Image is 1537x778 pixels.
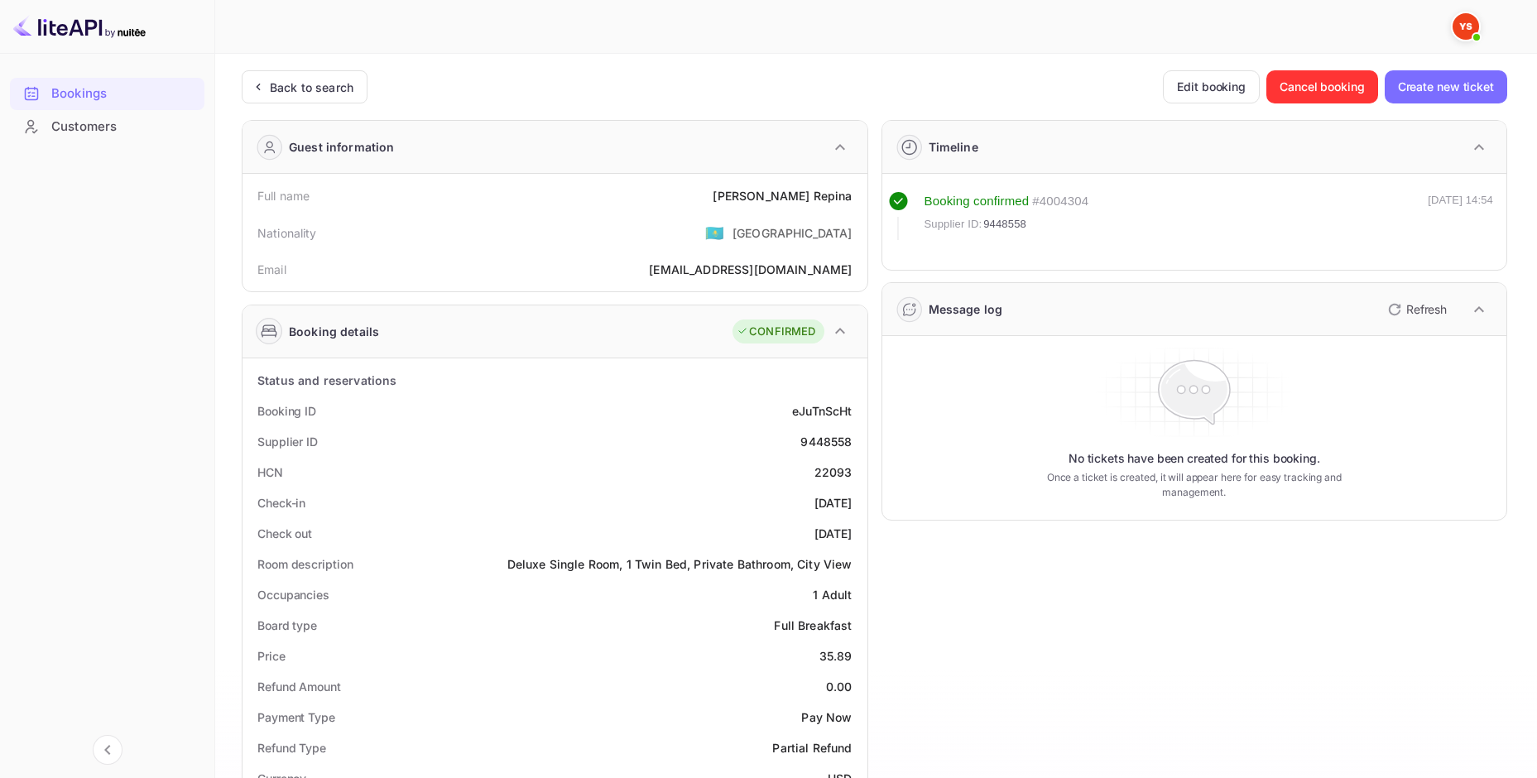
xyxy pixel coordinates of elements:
ya-tr-span: Booking [925,194,970,208]
ya-tr-span: Price [257,649,286,663]
a: Customers [10,111,204,142]
div: 0.00 [826,678,853,695]
ya-tr-span: Check-in [257,496,305,510]
ya-tr-span: Customers [51,118,117,137]
ya-tr-span: 1 Adult [813,588,852,602]
ya-tr-span: Board type [257,618,317,632]
ya-tr-span: Status and reservations [257,373,396,387]
ya-tr-span: Refresh [1406,302,1447,316]
ya-tr-span: Edit booking [1177,77,1246,97]
ya-tr-span: [DATE] 14:54 [1428,194,1493,206]
ya-tr-span: Refund Amount [257,680,341,694]
ya-tr-span: [GEOGRAPHIC_DATA] [732,226,853,240]
ya-tr-span: 9448558 [983,218,1026,230]
button: Edit booking [1163,70,1260,103]
ya-tr-span: Message log [929,302,1003,316]
ya-tr-span: Occupancies [257,588,329,602]
a: Bookings [10,78,204,108]
div: 22093 [814,463,853,481]
div: 9448558 [800,433,852,450]
div: Bookings [10,78,204,110]
div: # 4004304 [1032,192,1088,211]
ya-tr-span: Email [257,262,286,276]
ya-tr-span: Create new ticket [1398,77,1494,97]
ya-tr-span: Bookings [51,84,107,103]
ya-tr-span: Supplier ID [257,435,318,449]
ya-tr-span: Booking details [289,323,379,340]
ya-tr-span: confirmed [973,194,1029,208]
span: United States [705,218,724,247]
img: LiteAPI logo [13,13,146,40]
ya-tr-span: Full Breakfast [774,618,852,632]
ya-tr-span: Back to search [270,80,353,94]
div: [DATE] [814,525,853,542]
div: [DATE] [814,494,853,511]
ya-tr-span: Booking ID [257,404,316,418]
ya-tr-span: No tickets have been created for this booking. [1069,450,1320,467]
ya-tr-span: CONFIRMED [749,324,815,340]
ya-tr-span: Supplier ID: [925,218,982,230]
ya-tr-span: Timeline [929,140,978,154]
ya-tr-span: Pay Now [801,710,852,724]
ya-tr-span: Cancel booking [1280,77,1365,97]
ya-tr-span: 🇰🇿 [705,223,724,242]
ya-tr-span: [EMAIL_ADDRESS][DOMAIN_NAME] [649,262,852,276]
ya-tr-span: Full name [257,189,310,203]
ya-tr-span: Payment Type [257,710,335,724]
button: Collapse navigation [93,735,122,765]
button: Cancel booking [1266,70,1378,103]
ya-tr-span: Repina [814,189,853,203]
ya-tr-span: Room description [257,557,353,571]
ya-tr-span: Guest information [289,138,395,156]
div: 35.89 [819,647,853,665]
ya-tr-span: Once a ticket is created, it will appear here for easy tracking and management. [1026,470,1362,500]
ya-tr-span: Check out [257,526,312,540]
ya-tr-span: Partial Refund [772,741,852,755]
div: Customers [10,111,204,143]
ya-tr-span: HCN [257,465,283,479]
button: Create new ticket [1385,70,1507,103]
ya-tr-span: Deluxe Single Room, 1 Twin Bed, Private Bathroom, City View [507,557,853,571]
ya-tr-span: Nationality [257,226,317,240]
button: Refresh [1378,296,1453,323]
img: Yandex Support [1453,13,1479,40]
ya-tr-span: [PERSON_NAME] [713,189,809,203]
ya-tr-span: eJuTnScHt [792,404,852,418]
ya-tr-span: Refund Type [257,741,326,755]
